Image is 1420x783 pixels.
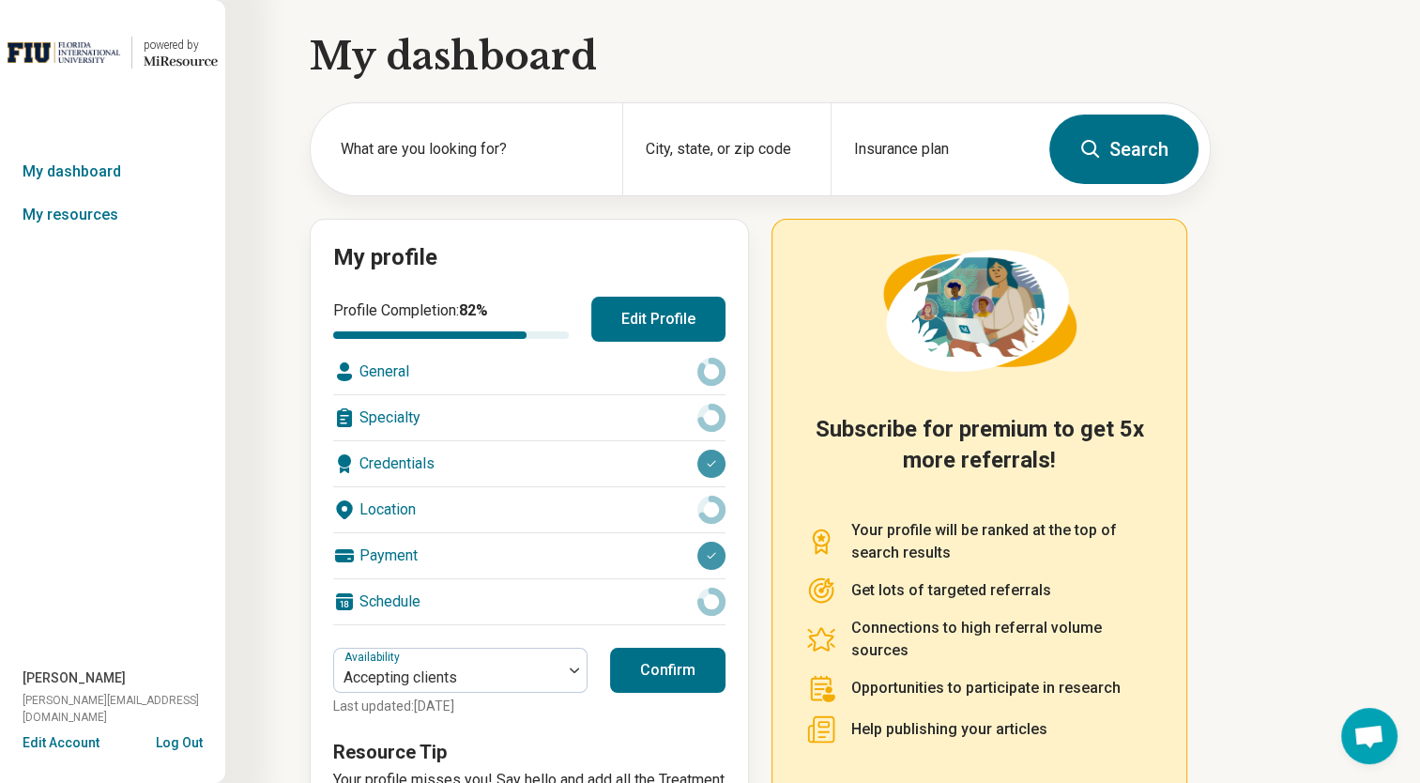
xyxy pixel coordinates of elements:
[851,579,1051,602] p: Get lots of targeted referrals
[333,349,725,394] div: General
[591,297,725,342] button: Edit Profile
[1049,115,1199,184] button: Search
[333,395,725,440] div: Specialty
[144,37,218,54] div: powered by
[156,733,203,748] button: Log Out
[8,30,218,75] a: Florida International Universitypowered by
[610,648,725,693] button: Confirm
[344,651,404,664] label: Availability
[341,138,600,161] label: What are you looking for?
[333,533,725,578] div: Payment
[333,579,725,624] div: Schedule
[851,519,1153,564] p: Your profile will be ranked at the top of search results
[23,692,225,726] span: [PERSON_NAME][EMAIL_ADDRESS][DOMAIN_NAME]
[310,30,1211,83] h1: My dashboard
[333,441,725,486] div: Credentials
[23,668,126,688] span: [PERSON_NAME]
[851,677,1121,699] p: Opportunities to participate in research
[23,733,99,753] button: Edit Account
[333,697,588,716] p: Last updated: [DATE]
[806,414,1153,497] h2: Subscribe for premium to get 5x more referrals!
[1341,708,1397,764] a: Open chat
[8,30,120,75] img: Florida International University
[333,487,725,532] div: Location
[333,299,569,339] div: Profile Completion:
[459,301,488,319] span: 82 %
[333,242,725,274] h2: My profile
[333,739,725,765] h3: Resource Tip
[851,718,1047,741] p: Help publishing your articles
[851,617,1153,662] p: Connections to high referral volume sources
